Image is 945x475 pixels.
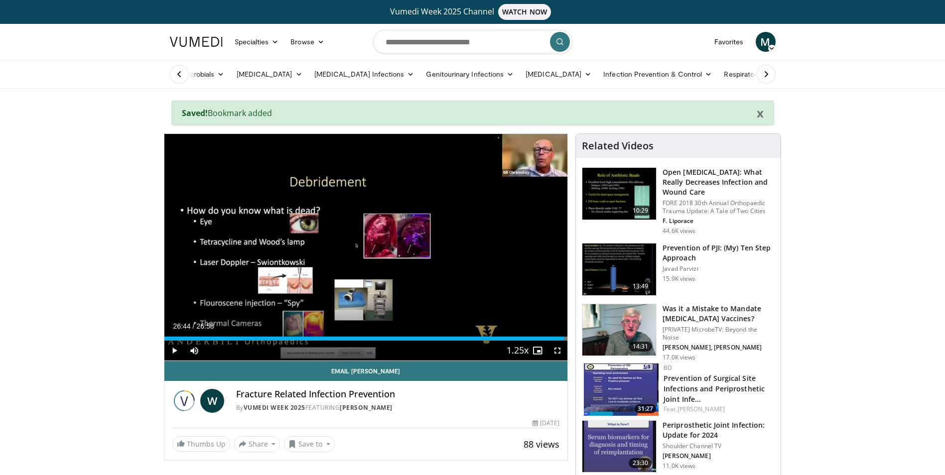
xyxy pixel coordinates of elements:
[182,108,208,119] strong: Saved!
[171,4,774,20] a: Vumedi Week 2025 ChannelWATCH NOW
[547,341,567,360] button: Fullscreen
[164,134,568,361] video-js: Video Player
[663,199,775,215] p: FORE 2018 30th Annual Orthopaedic Trauma Update: A Tale of Two Cities
[528,341,547,360] button: Enable picture-in-picture mode
[677,405,725,413] a: [PERSON_NAME]
[663,462,695,470] p: 11.0K views
[172,389,196,413] img: Vumedi Week 2025
[597,64,718,84] a: Infection Prevention & Control
[663,217,775,225] p: F. Liporace
[629,281,653,291] span: 13:49
[582,167,775,235] a: 10:29 Open [MEDICAL_DATA]: What Really Decreases Infection and Wound Care FORE 2018 30th Annual O...
[340,403,393,412] a: [PERSON_NAME]
[663,304,775,324] h3: Was it a Mistake to Mandate [MEDICAL_DATA] Vaccines?
[508,341,528,360] button: Playback Rate
[664,405,773,414] div: Feat.
[420,64,520,84] a: Genitourinary Infections
[582,304,656,356] img: f91047f4-3b1b-4007-8c78-6eacab5e8334.150x105_q85_crop-smart_upscale.jpg
[584,363,659,416] img: bdb02266-35f1-4bde-b55c-158a878fcef6.150x105_q85_crop-smart_upscale.jpg
[284,32,330,52] a: Browse
[164,361,568,381] a: Email [PERSON_NAME]
[200,389,224,413] a: W
[756,32,776,52] a: M
[664,373,765,404] a: Prevention of Surgical Site Infections and Periprosthetic Joint Infe…
[663,243,775,263] h3: Prevention of PJI: (My) Ten Step Approach
[757,107,764,119] button: x
[663,227,695,235] p: 44.6K views
[184,341,204,360] button: Mute
[236,403,560,412] div: By FEATURING
[193,322,195,330] span: /
[582,243,656,295] img: 300aa6cd-3a47-4862-91a3-55a981c86f57.150x105_q85_crop-smart_upscale.jpg
[663,420,775,440] h3: Periprosthetic Joint Infection: Update for 2024
[284,436,335,452] button: Save to
[498,4,551,20] span: WATCH NOW
[635,404,656,413] span: 31:27
[663,326,775,342] p: [PRIVATE] MicrobeTV: Beyond the Noise
[164,341,184,360] button: Play
[582,421,656,473] img: 0305937d-4796-49c9-8ba6-7e7cbcdfebb5.150x105_q85_crop-smart_upscale.jpg
[582,304,775,361] a: 14:31 Was it a Mistake to Mandate [MEDICAL_DATA] Vaccines? [PRIVATE] MicrobeTV: Beyond the Noise ...
[229,32,285,52] a: Specialties
[708,32,750,52] a: Favorites
[629,342,653,352] span: 14:31
[234,436,280,452] button: Share
[308,64,420,84] a: [MEDICAL_DATA] Infections
[663,452,775,460] p: [PERSON_NAME]
[718,64,810,84] a: Respiratory Infections
[582,420,775,473] a: 23:30 Periprosthetic Joint Infection: Update for 2024 Shoulder Channel TV [PERSON_NAME] 11.0K views
[663,167,775,197] h3: Open [MEDICAL_DATA]: What Really Decreases Infection and Wound Care
[533,419,559,428] div: [DATE]
[663,442,775,450] p: Shoulder Channel TV
[663,344,775,352] p: [PERSON_NAME], [PERSON_NAME]
[172,436,230,452] a: Thumbs Up
[373,30,572,54] input: Search topics, interventions
[664,363,672,372] a: BD
[196,322,214,330] span: 26:58
[629,458,653,468] span: 23:30
[663,354,695,361] p: 17.0K views
[231,64,308,84] a: [MEDICAL_DATA]
[524,438,559,450] span: 88 views
[171,101,774,125] div: Bookmark added
[164,337,568,341] div: Progress Bar
[663,275,695,283] p: 15.9K views
[629,206,653,216] span: 10:29
[584,363,659,416] a: 31:27
[520,64,597,84] a: [MEDICAL_DATA]
[236,389,560,400] h4: Fracture Related Infection Prevention
[663,265,775,273] p: Javad Parvizi
[170,37,223,47] img: VuMedi Logo
[582,140,654,152] h4: Related Videos
[173,322,191,330] span: 26:44
[582,243,775,296] a: 13:49 Prevention of PJI: (My) Ten Step Approach Javad Parvizi 15.9K views
[582,168,656,220] img: ded7be61-cdd8-40fc-98a3-de551fea390e.150x105_q85_crop-smart_upscale.jpg
[244,403,305,412] a: Vumedi Week 2025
